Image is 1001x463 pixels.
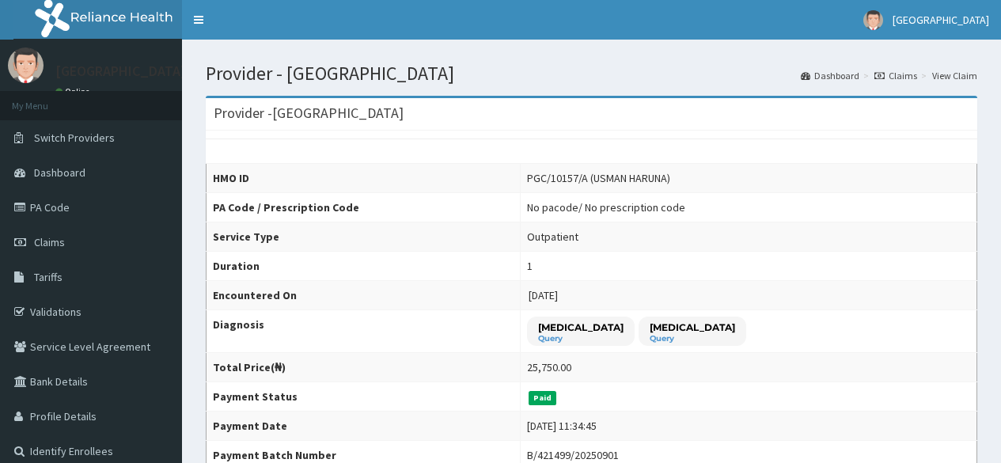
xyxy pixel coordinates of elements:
[538,321,624,334] p: [MEDICAL_DATA]
[650,321,735,334] p: [MEDICAL_DATA]
[527,199,685,215] div: No pacode / No prescription code
[527,418,597,434] div: [DATE] 11:34:45
[207,193,521,222] th: PA Code / Prescription Code
[34,165,85,180] span: Dashboard
[207,353,521,382] th: Total Price(₦)
[529,288,558,302] span: [DATE]
[527,170,670,186] div: PGC/10157/A (USMAN HARUNA)
[206,63,977,84] h1: Provider - [GEOGRAPHIC_DATA]
[34,235,65,249] span: Claims
[207,164,521,193] th: HMO ID
[207,310,521,353] th: Diagnosis
[207,252,521,281] th: Duration
[863,10,883,30] img: User Image
[650,335,735,343] small: Query
[874,69,917,82] a: Claims
[214,106,404,120] h3: Provider - [GEOGRAPHIC_DATA]
[527,359,571,375] div: 25,750.00
[207,222,521,252] th: Service Type
[8,47,44,83] img: User Image
[893,13,989,27] span: [GEOGRAPHIC_DATA]
[207,281,521,310] th: Encountered On
[932,69,977,82] a: View Claim
[529,391,557,405] span: Paid
[801,69,859,82] a: Dashboard
[55,64,186,78] p: [GEOGRAPHIC_DATA]
[527,258,533,274] div: 1
[538,335,624,343] small: Query
[34,270,63,284] span: Tariffs
[527,229,578,245] div: Outpatient
[207,382,521,412] th: Payment Status
[207,412,521,441] th: Payment Date
[34,131,115,145] span: Switch Providers
[527,447,619,463] div: B/421499/20250901
[55,86,93,97] a: Online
